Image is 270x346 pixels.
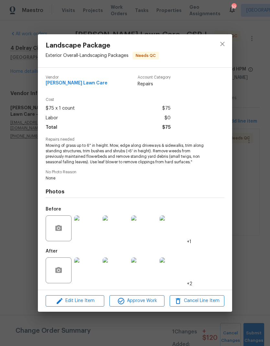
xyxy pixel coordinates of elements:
[162,104,171,113] span: $75
[46,114,58,123] span: Labor
[172,297,222,305] span: Cancel Line Item
[46,123,57,132] span: Total
[46,42,159,49] span: Landscape Package
[48,297,102,305] span: Edit Line Item
[46,295,104,307] button: Edit Line Item
[187,239,191,245] span: +1
[46,189,224,195] h4: Photos
[46,104,75,113] span: $75 x 1 count
[46,75,107,80] span: Vendor
[138,75,171,80] span: Account Category
[162,123,171,132] span: $75
[231,4,236,10] div: 32
[46,176,207,181] span: None
[111,297,162,305] span: Approve Work
[138,81,171,87] span: Repairs
[46,249,58,254] h5: After
[215,36,230,52] button: close
[109,295,164,307] button: Approve Work
[164,114,171,123] span: $0
[46,207,61,211] h5: Before
[46,81,107,86] span: [PERSON_NAME] Lawn Care
[46,53,129,58] span: Exterior Overall - Landscaping Packages
[187,281,192,287] span: +2
[133,52,158,59] span: Needs QC
[46,137,224,142] span: Repairs needed
[46,143,207,165] span: Mowing of grass up to 6" in height. Mow, edge along driveways & sidewalks, trim along standing st...
[46,98,171,102] span: Cost
[46,170,224,174] span: No Photo Reason
[170,295,224,307] button: Cancel Line Item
